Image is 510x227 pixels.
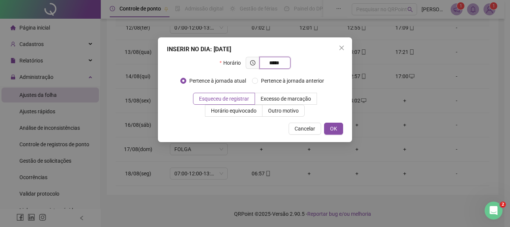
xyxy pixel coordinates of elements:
[500,202,506,208] span: 2
[250,60,255,65] span: clock-circle
[339,45,345,51] span: close
[220,57,245,69] label: Horário
[167,45,343,54] div: INSERIR NO DIA : [DATE]
[295,125,315,133] span: Cancelar
[324,123,343,135] button: OK
[330,125,337,133] span: OK
[211,108,256,114] span: Horário equivocado
[485,202,503,220] iframe: Intercom live chat
[261,96,311,102] span: Excesso de marcação
[258,77,327,85] span: Pertence à jornada anterior
[186,77,249,85] span: Pertence à jornada atual
[199,96,249,102] span: Esqueceu de registrar
[268,108,299,114] span: Outro motivo
[289,123,321,135] button: Cancelar
[336,42,348,54] button: Close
